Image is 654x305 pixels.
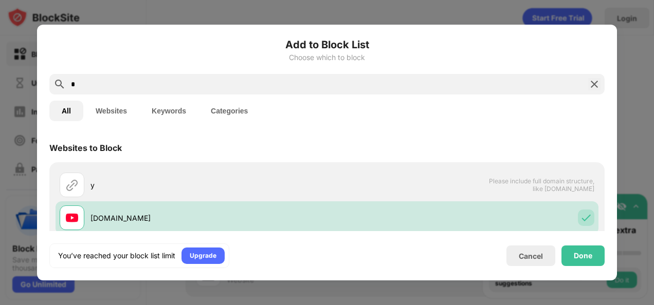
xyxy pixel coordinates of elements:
img: search-close [588,78,601,90]
button: Websites [83,101,139,121]
h6: Add to Block List [49,37,605,52]
div: y [90,180,327,190]
div: Choose which to block [49,53,605,62]
div: Websites to Block [49,143,122,153]
button: Keywords [139,101,198,121]
div: You’ve reached your block list limit [58,251,175,261]
div: [DOMAIN_NAME] [90,213,327,223]
div: Done [574,252,592,260]
img: favicons [66,212,78,224]
div: Upgrade [190,251,216,261]
button: Categories [198,101,260,121]
button: All [49,101,83,121]
div: Cancel [519,252,543,260]
span: Please include full domain structure, like [DOMAIN_NAME] [488,177,594,193]
img: url.svg [66,179,78,191]
img: search.svg [53,78,66,90]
